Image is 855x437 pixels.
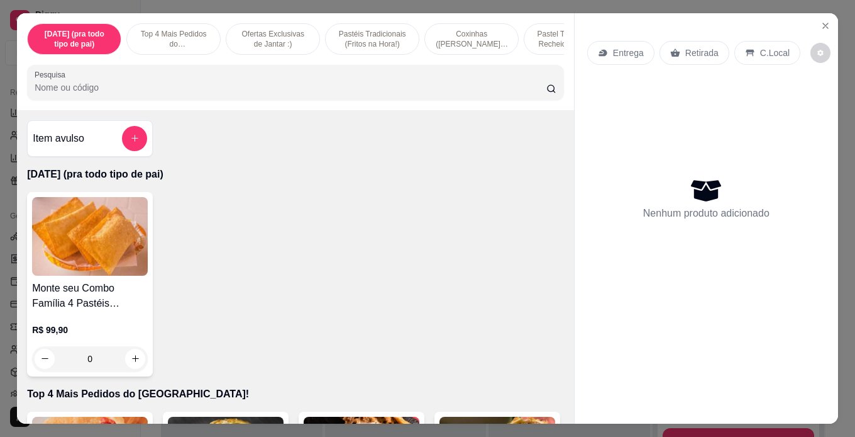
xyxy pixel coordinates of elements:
[122,126,147,151] button: add-separate-item
[336,29,409,49] p: Pastéis Tradicionais (Fritos na Hora!)
[27,387,564,402] p: Top 4 Mais Pedidos do [GEOGRAPHIC_DATA]!
[27,167,564,182] p: [DATE] (pra todo tipo de pai)
[137,29,210,49] p: Top 4 Mais Pedidos do [GEOGRAPHIC_DATA]!
[685,47,719,59] p: Retirada
[815,16,836,36] button: Close
[613,47,644,59] p: Entrega
[38,29,111,49] p: [DATE] (pra todo tipo de pai)
[760,47,790,59] p: C.Local
[810,43,830,63] button: decrease-product-quantity
[236,29,309,49] p: Ofertas Exclusivas de Jantar :)
[32,324,148,336] p: R$ 99,90
[435,29,508,49] p: Coxinhas ([PERSON_NAME] & Crocantes)
[35,81,546,94] input: Pesquisa
[35,69,70,80] label: Pesquisa
[32,281,148,311] h4: Monte seu Combo Família 4 Pastéis Salgados + Refri 1 litro
[643,206,769,221] p: Nenhum produto adicionado
[32,197,148,276] img: product-image
[534,29,607,49] p: Pastel Tradicional c/ Recheio em Dobro!
[33,131,84,146] h4: Item avulso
